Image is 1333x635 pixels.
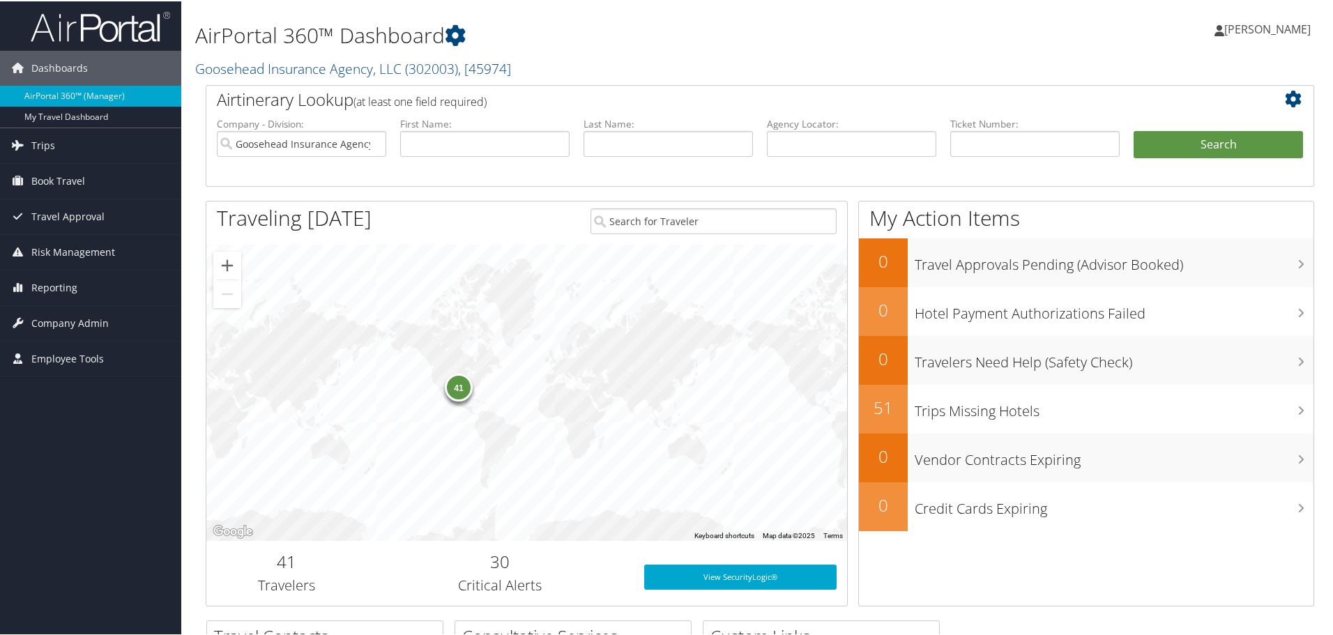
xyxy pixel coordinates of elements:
[31,127,55,162] span: Trips
[31,198,105,233] span: Travel Approval
[217,116,386,130] label: Company - Division:
[859,443,908,467] h2: 0
[915,393,1313,420] h3: Trips Missing Hotels
[31,305,109,339] span: Company Admin
[859,335,1313,383] a: 0Travelers Need Help (Safety Check)
[353,93,487,108] span: (at least one field required)
[195,20,948,49] h1: AirPortal 360™ Dashboard
[859,286,1313,335] a: 0Hotel Payment Authorizations Failed
[915,344,1313,371] h3: Travelers Need Help (Safety Check)
[1134,130,1303,158] button: Search
[859,383,1313,432] a: 51Trips Missing Hotels
[31,269,77,304] span: Reporting
[405,58,458,77] span: ( 302003 )
[859,481,1313,530] a: 0Credit Cards Expiring
[859,202,1313,231] h1: My Action Items
[859,248,908,272] h2: 0
[859,492,908,516] h2: 0
[591,207,837,233] input: Search for Traveler
[915,442,1313,468] h3: Vendor Contracts Expiring
[217,549,356,572] h2: 41
[767,116,936,130] label: Agency Locator:
[859,237,1313,286] a: 0Travel Approvals Pending (Advisor Booked)
[31,162,85,197] span: Book Travel
[213,279,241,307] button: Zoom out
[217,202,372,231] h1: Traveling [DATE]
[859,395,908,418] h2: 51
[377,574,623,594] h3: Critical Alerts
[217,574,356,594] h3: Travelers
[915,247,1313,273] h3: Travel Approvals Pending (Advisor Booked)
[377,549,623,572] h2: 30
[694,530,754,540] button: Keyboard shortcuts
[210,521,256,540] a: Open this area in Google Maps (opens a new window)
[915,296,1313,322] h3: Hotel Payment Authorizations Failed
[644,563,837,588] a: View SecurityLogic®
[31,9,170,42] img: airportal-logo.png
[1224,20,1311,36] span: [PERSON_NAME]
[950,116,1120,130] label: Ticket Number:
[859,297,908,321] h2: 0
[823,530,843,538] a: Terms (opens in new tab)
[859,432,1313,481] a: 0Vendor Contracts Expiring
[31,234,115,268] span: Risk Management
[584,116,753,130] label: Last Name:
[195,58,511,77] a: Goosehead Insurance Agency, LLC
[400,116,570,130] label: First Name:
[213,250,241,278] button: Zoom in
[763,530,815,538] span: Map data ©2025
[1214,7,1325,49] a: [PERSON_NAME]
[915,491,1313,517] h3: Credit Cards Expiring
[859,346,908,369] h2: 0
[210,521,256,540] img: Google
[217,86,1211,110] h2: Airtinerary Lookup
[445,372,473,400] div: 41
[458,58,511,77] span: , [ 45974 ]
[31,340,104,375] span: Employee Tools
[31,49,88,84] span: Dashboards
